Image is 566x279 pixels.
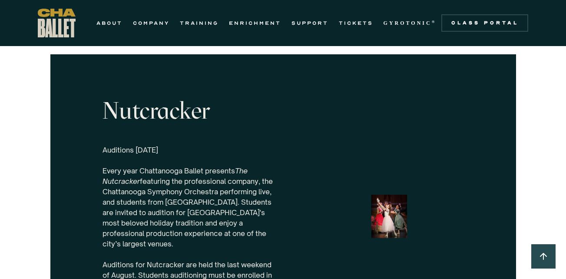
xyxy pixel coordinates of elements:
[38,9,76,37] a: home
[291,18,328,28] a: SUPPORT
[441,14,528,32] a: Class Portal
[447,20,523,27] div: Class Portal
[339,18,373,28] a: TICKETS
[133,18,169,28] a: COMPANY
[103,166,248,186] em: The Nutcracker
[229,18,281,28] a: ENRICHMENT
[180,18,218,28] a: TRAINING
[96,18,122,28] a: ABOUT
[103,98,276,124] h4: Nutcracker
[432,20,437,24] sup: ®
[384,18,437,28] a: GYROTONIC®
[384,20,432,26] strong: GYROTONIC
